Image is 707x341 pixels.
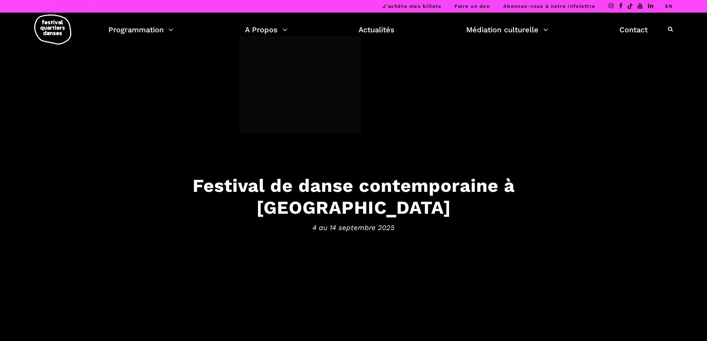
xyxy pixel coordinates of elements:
[243,112,357,129] a: Politique de confidentialité
[243,58,357,75] a: Conseil d’administration
[455,3,490,9] a: Faire un don
[243,76,357,93] a: Partenaires
[34,14,71,45] img: logo-fqd-med
[124,222,584,233] span: 4 au 14 septembre 2025
[466,23,548,36] a: Médiation culturelle
[124,175,584,219] h3: Festival de danse contemporaine à [GEOGRAPHIC_DATA]
[359,23,395,36] a: Actualités
[503,3,595,9] a: Abonnez-vous à notre infolettre
[243,40,357,58] a: Notre équipe
[243,94,357,111] a: Carrières
[108,23,173,36] a: Programmation
[619,23,648,36] a: Contact
[665,3,673,9] a: EN
[245,23,287,36] a: A Propos
[383,3,441,9] a: J’achète mes billets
